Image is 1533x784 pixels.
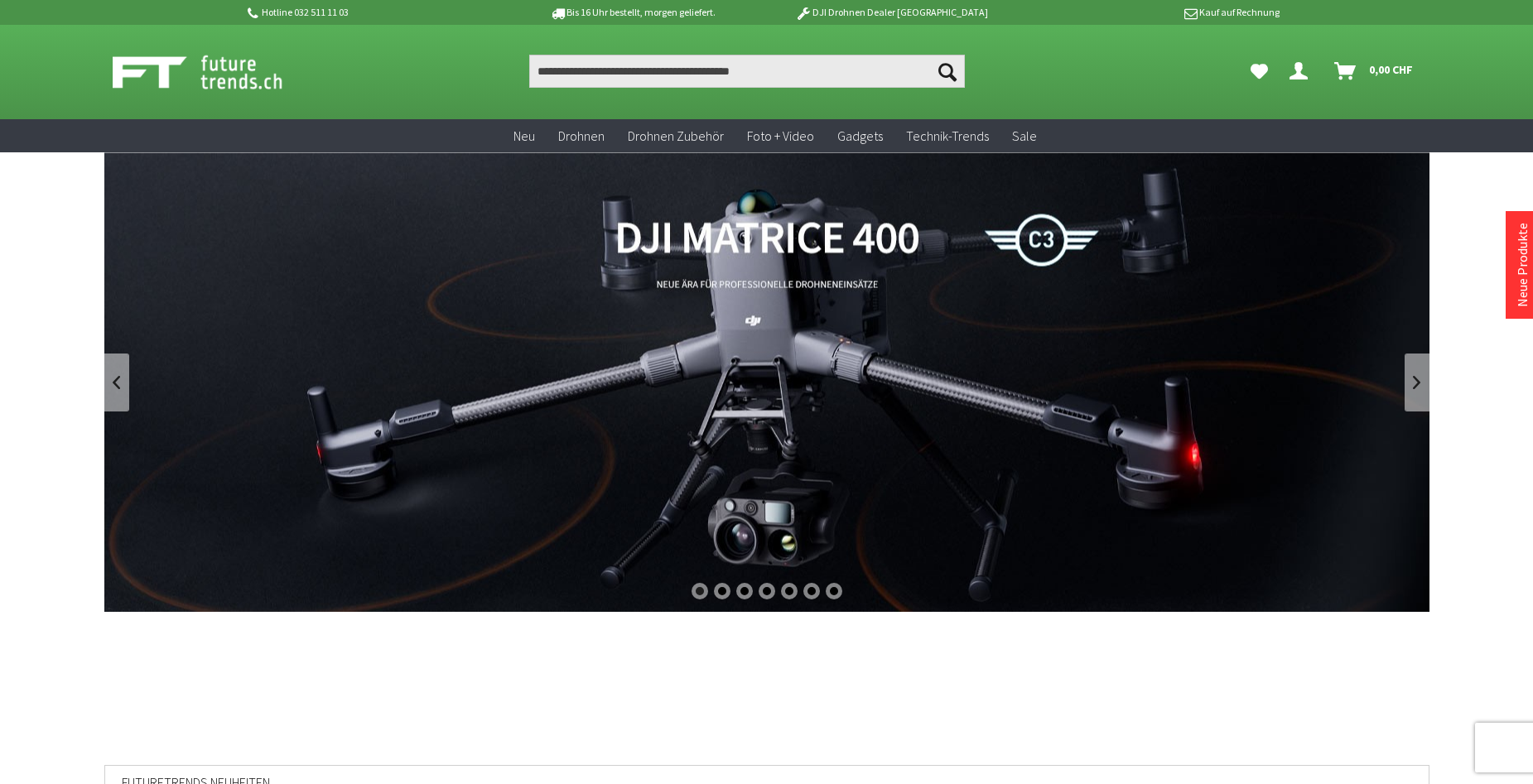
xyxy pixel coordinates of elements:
a: Gadgets [826,119,894,153]
a: Dein Konto [1283,55,1321,88]
p: DJI Drohnen Dealer [GEOGRAPHIC_DATA] [762,2,1020,22]
span: Gadgets [837,127,883,144]
span: 0,00 CHF [1369,56,1413,83]
input: Produkt, Marke, Kategorie, EAN, Artikelnummer… [529,55,965,88]
button: Suchen [930,55,965,88]
p: Hotline 032 511 11 03 [245,2,504,22]
div: 3 [736,583,753,599]
img: Shop Futuretrends - zur Startseite wechseln [113,51,319,93]
a: Meine Favoriten [1242,55,1276,88]
div: 2 [714,583,730,599]
a: DJI Matrice 400 [104,152,1429,612]
a: Technik-Trends [894,119,1000,153]
div: 1 [692,583,708,599]
span: Sale [1012,127,1037,144]
span: Neu [513,127,535,144]
a: Neue Produkte [1514,223,1531,307]
span: Drohnen Zubehör [628,127,724,144]
div: 4 [759,583,775,599]
p: Bis 16 Uhr bestellt, morgen geliefert. [504,2,762,22]
a: Drohnen Zubehör [616,119,735,153]
span: Foto + Video [747,127,814,144]
a: Drohnen [547,119,616,153]
a: Neu [502,119,547,153]
span: Technik-Trends [906,127,989,144]
span: Drohnen [558,127,605,144]
a: Sale [1000,119,1049,153]
div: 5 [781,583,798,599]
p: Kauf auf Rechnung [1021,2,1280,22]
a: Foto + Video [735,119,826,153]
a: Warenkorb [1328,55,1421,88]
div: 7 [826,583,842,599]
div: 6 [803,583,820,599]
